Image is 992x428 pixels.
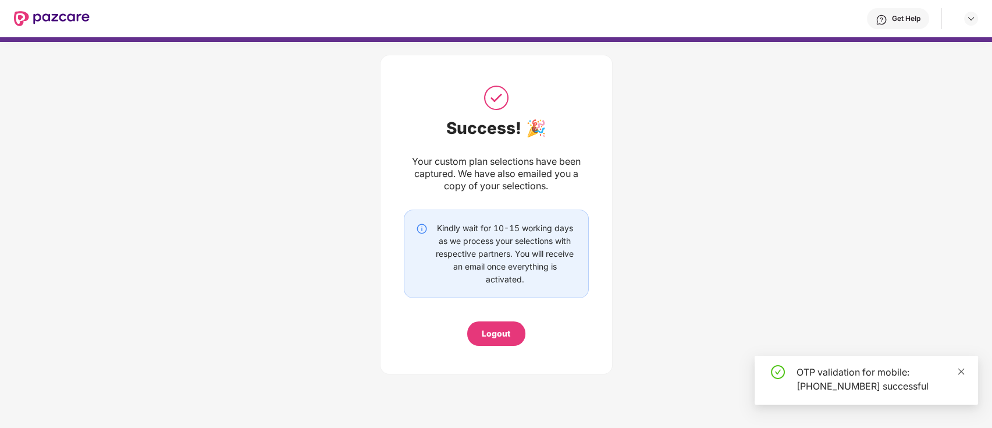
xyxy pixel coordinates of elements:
img: svg+xml;base64,PHN2ZyB3aWR0aD0iNTAiIGhlaWdodD0iNTAiIHZpZXdCb3g9IjAgMCA1MCA1MCIgZmlsbD0ibm9uZSIgeG... [482,83,511,112]
img: svg+xml;base64,PHN2ZyBpZD0iSW5mby0yMHgyMCIgeG1sbnM9Imh0dHA6Ly93d3cudzMub3JnLzIwMDAvc3ZnIiB3aWR0aD... [416,223,428,235]
div: Get Help [892,14,920,23]
span: close [957,367,965,376]
div: Kindly wait for 10-15 working days as we process your selections with respective partners. You wi... [433,222,577,286]
div: Logout [482,327,510,340]
div: Success! 🎉 [404,118,589,138]
div: OTP validation for mobile: [PHONE_NUMBER] successful [797,365,964,393]
img: svg+xml;base64,PHN2ZyBpZD0iRHJvcGRvd24tMzJ4MzIiIHhtbG5zPSJodHRwOi8vd3d3LnczLm9yZy8yMDAwL3N2ZyIgd2... [966,14,976,23]
span: check-circle [771,365,785,379]
img: svg+xml;base64,PHN2ZyBpZD0iSGVscC0zMngzMiIgeG1sbnM9Imh0dHA6Ly93d3cudzMub3JnLzIwMDAvc3ZnIiB3aWR0aD... [876,14,887,26]
div: Your custom plan selections have been captured. We have also emailed you a copy of your selections. [404,155,589,192]
img: New Pazcare Logo [14,11,90,26]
